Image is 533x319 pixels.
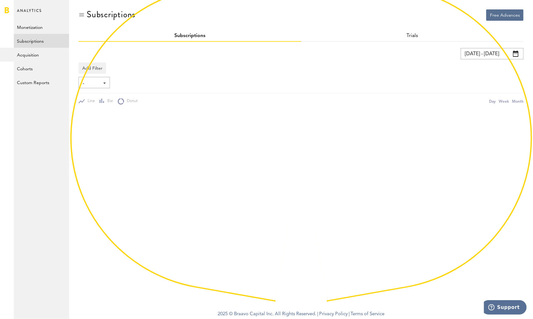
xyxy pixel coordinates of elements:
[218,310,316,319] span: 2025 © Braavo Capital Inc. All Rights Reserved.
[14,20,69,34] a: Monetization
[87,9,135,19] div: Subscriptions
[174,33,205,38] a: Subscriptions
[85,99,95,104] span: Line
[484,300,527,316] iframe: Opens a widget where you can find more information
[14,75,69,89] a: Custom Reports
[499,98,509,105] div: Week
[406,33,418,38] a: Trials
[124,99,138,104] span: Donut
[17,7,42,20] span: Analytics
[319,312,348,316] a: Privacy Policy
[486,9,524,21] button: Free Advances
[512,98,524,105] div: Month
[489,98,496,105] div: Day
[14,62,69,75] a: Cohorts
[351,312,384,316] a: Terms of Service
[14,48,69,62] a: Acquisition
[14,34,69,48] a: Subscriptions
[83,78,100,89] span: -
[79,62,106,74] button: Add Filter
[105,99,113,104] span: Bar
